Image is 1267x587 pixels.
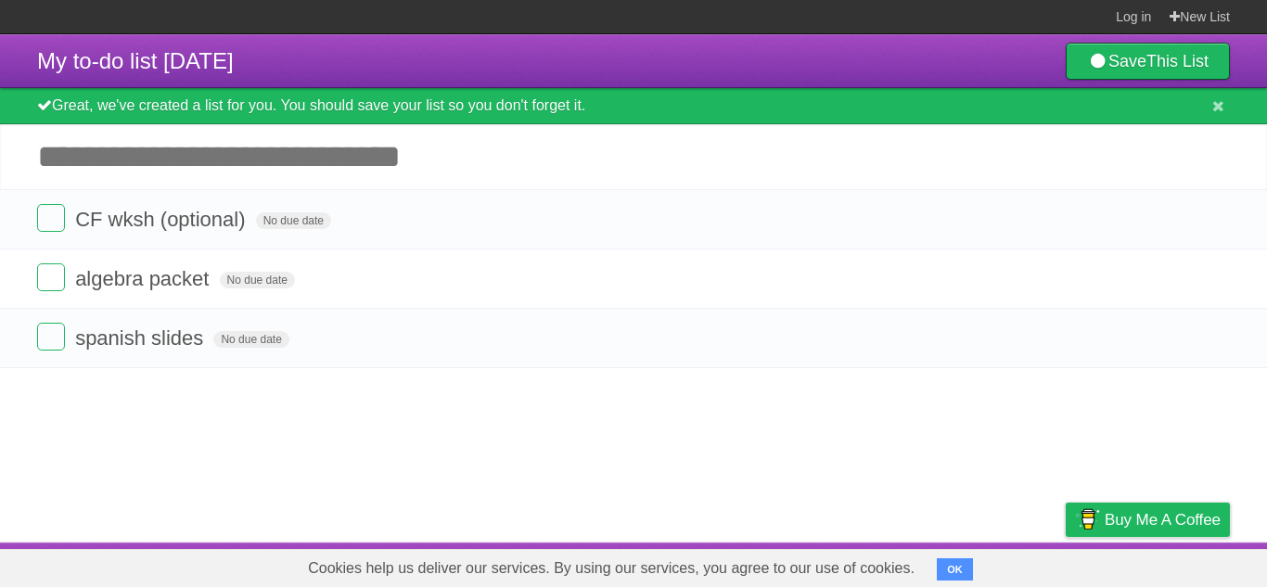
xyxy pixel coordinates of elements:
a: Suggest a feature [1113,547,1230,582]
a: Privacy [1042,547,1090,582]
span: No due date [256,212,331,229]
button: OK [937,558,973,581]
a: SaveThis List [1066,43,1230,80]
span: Buy me a coffee [1105,504,1221,536]
span: algebra packet [75,267,213,290]
label: Done [37,323,65,351]
span: spanish slides [75,326,208,350]
span: CF wksh (optional) [75,208,250,231]
span: My to-do list [DATE] [37,48,234,73]
img: Buy me a coffee [1075,504,1100,535]
span: No due date [213,331,288,348]
label: Done [37,204,65,232]
a: Buy me a coffee [1066,503,1230,537]
b: This List [1146,52,1209,70]
label: Done [37,263,65,291]
span: Cookies help us deliver our services. By using our services, you agree to our use of cookies. [289,550,933,587]
a: Terms [979,547,1019,582]
a: About [819,547,858,582]
a: Developers [880,547,955,582]
span: No due date [220,272,295,288]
